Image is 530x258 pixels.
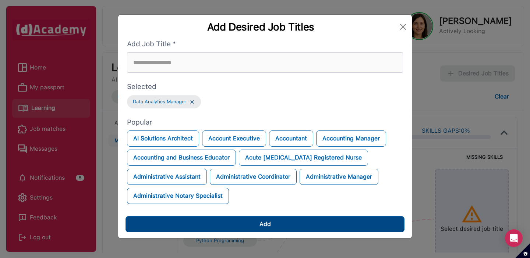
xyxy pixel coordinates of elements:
img: ... [189,99,195,105]
button: Accounting Manager [316,130,386,147]
button: Set cookie preferences [515,243,530,258]
button: Close [397,21,409,33]
div: Add Desired Job Titles [124,21,397,33]
button: Administrative Assistant [127,169,207,185]
label: Selected [127,82,403,92]
button: Administrative Manager [300,169,378,185]
button: Accountant [269,130,313,147]
button: Account Executive [202,130,266,147]
button: Acute [MEDICAL_DATA] Registered Nurse [239,150,368,166]
button: Accounting and Business Educator [127,150,236,166]
button: AI Solutions Architect [127,130,199,147]
button: Administrative Notary Specialist [127,188,229,204]
button: Administrative Coordinator [210,169,297,185]
div: Open Intercom Messenger [505,229,523,247]
div: Add [259,220,271,229]
button: Add [126,216,404,232]
button: Data Analytics Manager... [127,95,201,108]
label: Add Job Title * [127,39,403,50]
label: Popular [127,117,403,128]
